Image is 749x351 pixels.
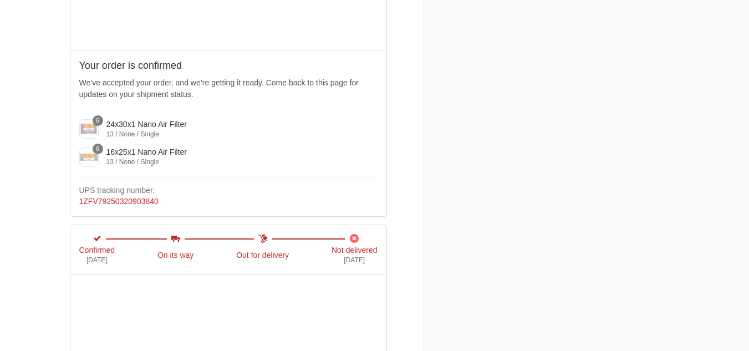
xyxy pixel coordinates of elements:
p: We’ve accepted your order, and we’re getting it ready. Come back to this page for updates on your... [79,77,378,100]
div: 13 / None / Single [106,157,355,167]
span: Confirmed [79,245,115,255]
span: [DATE] [344,255,365,265]
img: R The image depicts a rectangular air filter. The filter is encased in a sturdy frame, and its su... [79,147,99,167]
span: On its way [157,250,193,260]
span: 6 [93,115,103,126]
span: [DATE] [86,255,108,265]
a: 1ZFV79250320903840 [79,197,159,206]
span: Not delivered [332,245,378,255]
span: Out for delivery [236,250,289,260]
h2: Your order is confirmed [79,59,378,72]
span: 24x30x1 Nano Air Filter [106,120,187,129]
div: 13 / None / Single [106,129,355,139]
span: 16x25x1 Nano Air Filter [106,147,187,156]
span: 6 [93,144,103,154]
strong: UPS tracking number: [79,186,155,195]
img: R The image depicts a rectangular air filter. The filter is encased in a sturdy frame, and its su... [79,119,99,139]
